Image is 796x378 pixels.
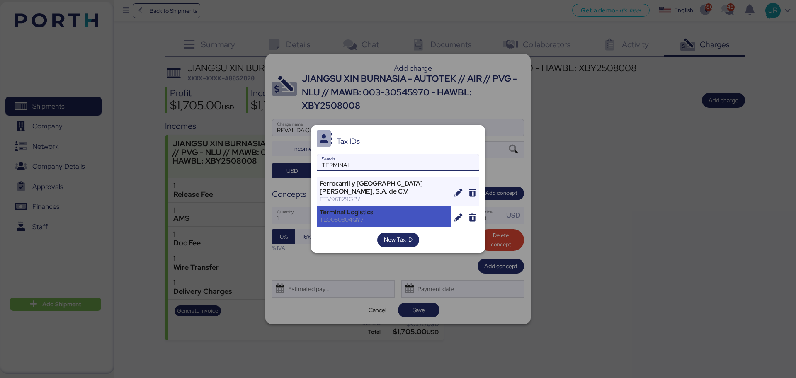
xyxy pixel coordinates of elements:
[377,233,419,247] button: New Tax ID
[320,195,449,203] div: FTV961129GP7
[320,216,449,223] div: TLO050804QY7
[337,138,360,145] div: Tax IDs
[320,208,449,216] div: Terminal Logistics
[317,154,479,171] input: Search
[320,180,449,195] div: Ferrocarril y [GEOGRAPHIC_DATA][PERSON_NAME], S.A. de C.V.
[384,235,413,245] span: New Tax ID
